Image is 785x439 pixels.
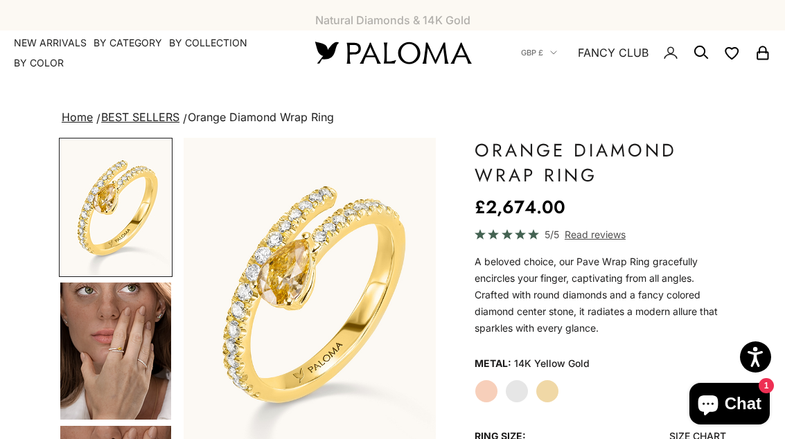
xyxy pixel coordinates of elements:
[514,353,590,374] variant-option-value: 14K Yellow Gold
[59,138,173,277] button: Go to item 2
[101,110,179,124] a: BEST SELLERS
[545,226,559,242] span: 5/5
[521,46,557,59] button: GBP £
[475,253,726,337] div: A beloved choice, our Pave Wrap Ring gracefully encircles your finger, captivating from all angle...
[578,44,649,62] a: FANCY CLUB
[475,226,726,242] a: 5/5 Read reviews
[94,36,162,50] summary: By Category
[62,110,93,124] a: Home
[475,138,726,188] h1: Orange Diamond Wrap Ring
[14,36,282,70] nav: Primary navigation
[14,36,87,50] a: NEW ARRIVALS
[14,56,64,70] summary: By Color
[315,6,470,24] p: Natural Diamonds & 14K Gold
[59,281,173,421] button: Go to item 4
[60,139,171,276] img: #YellowGold
[60,283,171,420] img: #YellowGold #RoseGold #WhiteGold
[521,46,543,59] span: GBP £
[565,226,626,242] span: Read reviews
[59,108,726,127] nav: breadcrumbs
[475,353,511,374] legend: Metal:
[475,193,565,221] sale-price: £2,674.00
[169,36,247,50] summary: By Collection
[188,110,334,124] span: Orange Diamond Wrap Ring
[521,30,771,75] nav: Secondary navigation
[685,383,774,428] inbox-online-store-chat: Shopify online store chat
